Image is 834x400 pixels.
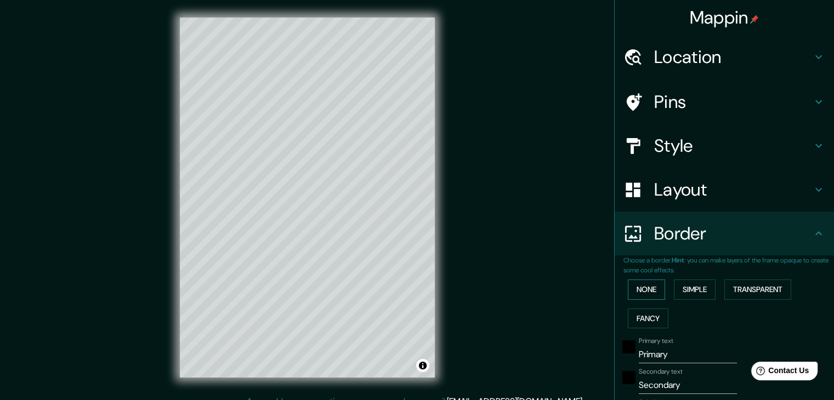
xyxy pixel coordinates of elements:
[672,256,684,265] b: Hint
[750,15,759,24] img: pin-icon.png
[628,279,665,300] button: None
[639,336,673,346] label: Primary text
[654,222,812,244] h4: Border
[615,168,834,212] div: Layout
[654,91,812,113] h4: Pins
[615,35,834,79] div: Location
[674,279,716,300] button: Simple
[622,340,636,353] button: black
[654,46,812,68] h4: Location
[615,124,834,168] div: Style
[615,80,834,124] div: Pins
[654,179,812,201] h4: Layout
[416,359,429,372] button: Toggle attribution
[622,371,636,384] button: black
[690,7,759,28] h4: Mappin
[623,255,834,275] p: Choose a border. : you can make layers of the frame opaque to create some cool effects.
[736,357,822,388] iframe: Help widget launcher
[628,308,668,329] button: Fancy
[654,135,812,157] h4: Style
[615,212,834,255] div: Border
[724,279,791,300] button: Transparent
[639,367,683,376] label: Secondary text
